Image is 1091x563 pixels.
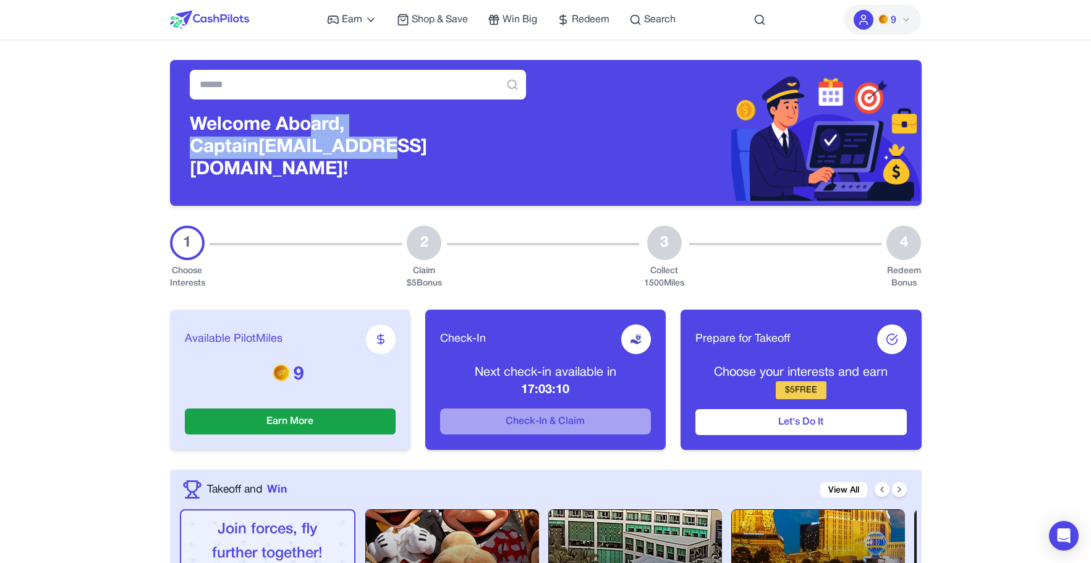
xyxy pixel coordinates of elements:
[440,408,651,434] button: Check-In & Claim
[891,13,896,28] span: 9
[440,331,486,348] span: Check-In
[170,226,205,260] div: 1
[557,12,609,27] a: Redeem
[886,226,921,260] div: 4
[695,364,906,381] p: Choose your interests and earn
[488,12,537,27] a: Win Big
[185,331,282,348] span: Available PilotMiles
[572,12,609,27] span: Redeem
[397,12,468,27] a: Shop & Save
[267,481,287,497] span: Win
[886,265,921,290] div: Redeem Bonus
[546,65,922,201] img: Header decoration
[503,12,537,27] span: Win Big
[207,481,262,497] span: Takeoff and
[695,331,790,348] span: Prepare for Takeoff
[1049,521,1079,551] div: Open Intercom Messenger
[629,12,676,27] a: Search
[207,481,287,497] a: Takeoff andWin
[273,363,290,381] img: PMs
[412,12,468,27] span: Shop & Save
[844,5,921,35] button: PMs9
[644,12,676,27] span: Search
[407,265,442,290] div: Claim $ 5 Bonus
[185,408,396,434] button: Earn More
[407,226,441,260] div: 2
[170,11,249,29] img: CashPilots Logo
[776,381,826,399] div: $ 5 FREE
[185,364,396,386] p: 9
[695,409,906,435] button: Let's Do It
[878,14,888,24] img: PMs
[644,265,684,290] div: Collect 1500 Miles
[170,265,205,290] div: Choose Interests
[440,381,651,399] p: 17:03:10
[190,114,526,181] h3: Welcome Aboard, Captain [EMAIL_ADDRESS][DOMAIN_NAME]!
[440,364,651,381] p: Next check-in available in
[630,333,642,345] img: receive-dollar
[820,482,867,497] a: View All
[647,226,682,260] div: 3
[327,12,377,27] a: Earn
[342,12,362,27] span: Earn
